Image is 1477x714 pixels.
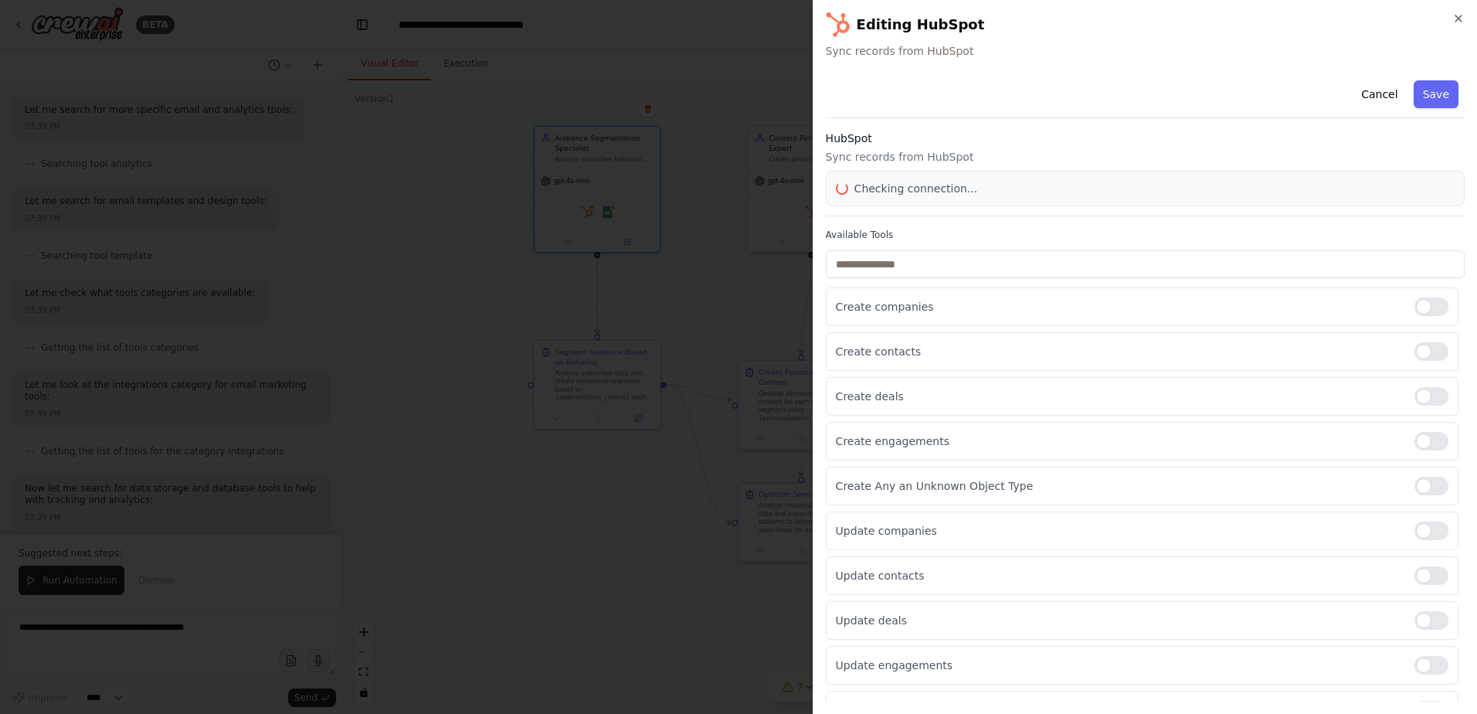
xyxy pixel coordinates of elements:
h3: HubSpot [826,131,1465,146]
img: HubSpot [826,12,851,37]
p: Create contacts [836,344,1402,359]
h2: Editing HubSpot [826,12,1465,37]
button: Save [1414,80,1458,108]
p: Create Any an Unknown Object Type [836,478,1402,494]
span: Checking connection... [854,181,978,196]
p: Create deals [836,389,1402,404]
button: Cancel [1352,80,1407,108]
p: Update contacts [836,568,1402,583]
p: Update deals [836,613,1402,628]
p: Update engagements [836,658,1402,673]
p: Create engagements [836,433,1402,449]
p: Sync records from HubSpot [826,149,1465,165]
label: Available Tools [826,229,1465,241]
span: Sync records from HubSpot [826,43,1465,59]
p: Update companies [836,523,1402,539]
p: Create companies [836,299,1402,314]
